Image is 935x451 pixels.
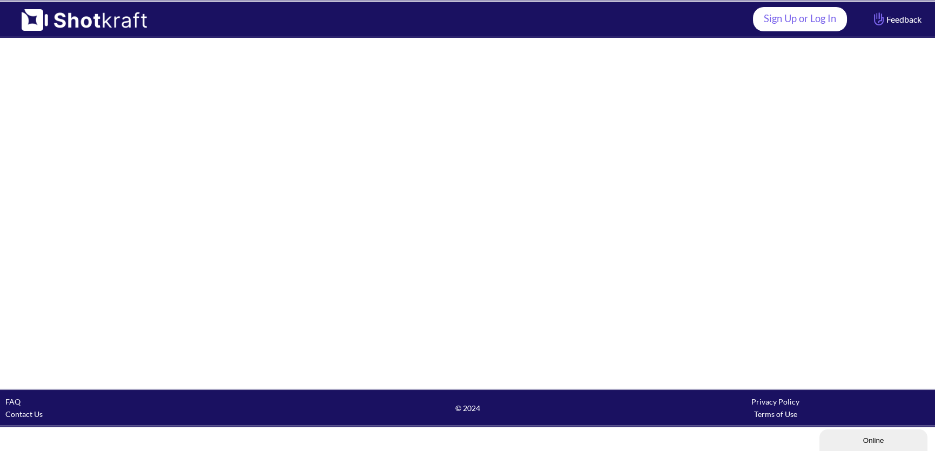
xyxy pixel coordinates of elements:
a: Contact Us [5,409,43,419]
a: Sign Up or Log In [753,7,847,31]
div: Privacy Policy [622,395,930,408]
span: © 2024 [313,402,621,414]
span: Feedback [871,13,921,25]
a: FAQ [5,397,21,406]
iframe: chat widget [819,427,930,451]
div: Terms of Use [622,408,930,420]
img: Hand Icon [871,10,886,28]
